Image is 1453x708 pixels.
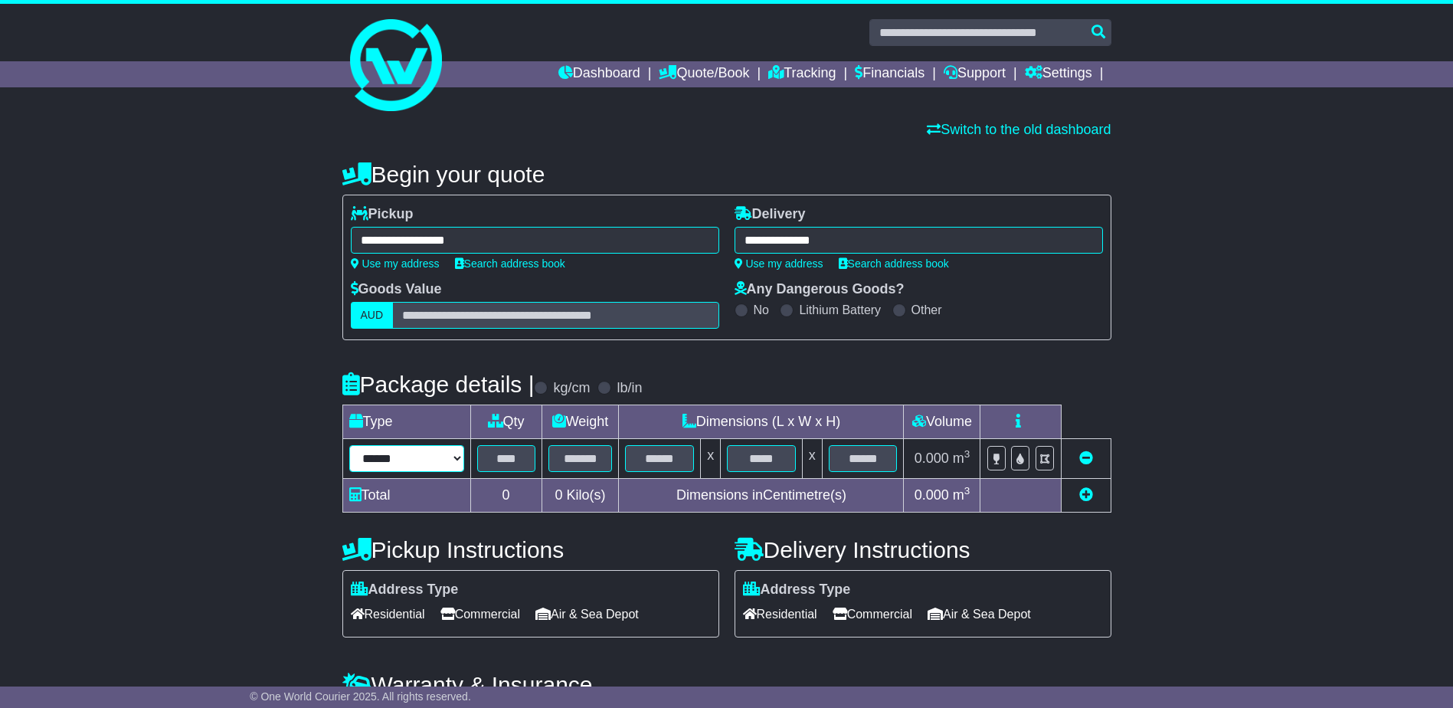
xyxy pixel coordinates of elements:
[735,281,905,298] label: Any Dangerous Goods?
[342,537,719,562] h4: Pickup Instructions
[542,479,619,513] td: Kilo(s)
[964,485,970,497] sup: 3
[904,405,980,439] td: Volume
[351,602,425,626] span: Residential
[768,61,836,87] a: Tracking
[535,602,639,626] span: Air & Sea Depot
[250,690,471,703] span: © One World Courier 2025. All rights reserved.
[799,303,881,317] label: Lithium Battery
[839,257,949,270] a: Search address book
[735,257,823,270] a: Use my address
[351,302,394,329] label: AUD
[619,479,904,513] td: Dimensions in Centimetre(s)
[833,602,912,626] span: Commercial
[953,451,970,466] span: m
[928,602,1031,626] span: Air & Sea Depot
[1079,451,1093,466] a: Remove this item
[944,61,1006,87] a: Support
[754,303,769,317] label: No
[555,487,562,503] span: 0
[342,162,1111,187] h4: Begin your quote
[351,582,459,598] label: Address Type
[470,479,542,513] td: 0
[470,405,542,439] td: Qty
[342,479,470,513] td: Total
[1079,487,1093,503] a: Add new item
[342,405,470,439] td: Type
[558,61,640,87] a: Dashboard
[701,439,721,479] td: x
[743,602,817,626] span: Residential
[617,380,642,397] label: lb/in
[735,537,1111,562] h4: Delivery Instructions
[915,487,949,503] span: 0.000
[455,257,565,270] a: Search address book
[619,405,904,439] td: Dimensions (L x W x H)
[855,61,924,87] a: Financials
[440,602,520,626] span: Commercial
[351,281,442,298] label: Goods Value
[659,61,749,87] a: Quote/Book
[342,372,535,397] h4: Package details |
[342,672,1111,697] h4: Warranty & Insurance
[927,122,1111,137] a: Switch to the old dashboard
[735,206,806,223] label: Delivery
[351,206,414,223] label: Pickup
[911,303,942,317] label: Other
[915,451,949,466] span: 0.000
[802,439,822,479] td: x
[953,487,970,503] span: m
[553,380,590,397] label: kg/cm
[1025,61,1092,87] a: Settings
[743,582,851,598] label: Address Type
[351,257,440,270] a: Use my address
[964,448,970,460] sup: 3
[542,405,619,439] td: Weight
